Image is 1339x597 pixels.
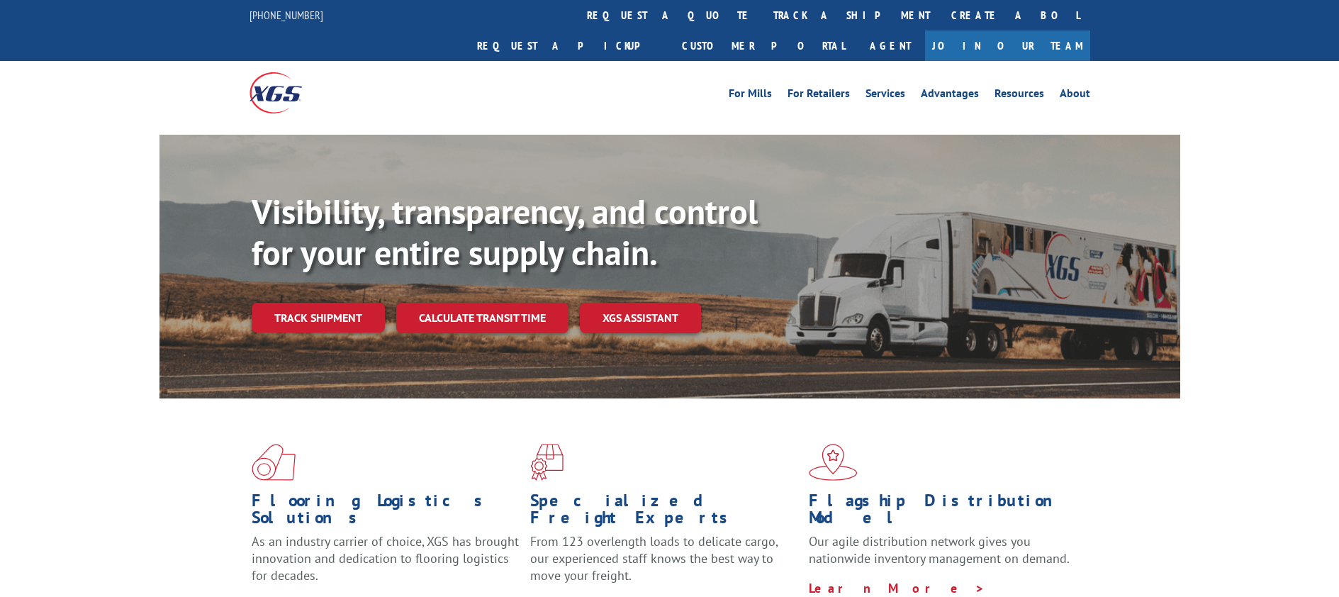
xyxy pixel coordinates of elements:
[252,533,519,584] span: As an industry carrier of choice, XGS has brought innovation and dedication to flooring logistics...
[865,88,905,104] a: Services
[580,303,701,333] a: XGS ASSISTANT
[530,533,798,596] p: From 123 overlength loads to delicate cargo, our experienced staff knows the best way to move you...
[252,303,385,333] a: Track shipment
[921,88,979,104] a: Advantages
[729,88,772,104] a: For Mills
[1060,88,1090,104] a: About
[809,533,1070,567] span: Our agile distribution network gives you nationwide inventory management on demand.
[925,30,1090,61] a: Join Our Team
[809,492,1077,533] h1: Flagship Distribution Model
[995,88,1044,104] a: Resources
[809,580,985,596] a: Learn More >
[809,444,858,481] img: xgs-icon-flagship-distribution-model-red
[252,492,520,533] h1: Flooring Logistics Solutions
[252,189,758,274] b: Visibility, transparency, and control for your entire supply chain.
[252,444,296,481] img: xgs-icon-total-supply-chain-intelligence-red
[856,30,925,61] a: Agent
[530,444,564,481] img: xgs-icon-focused-on-flooring-red
[671,30,856,61] a: Customer Portal
[250,8,323,22] a: [PHONE_NUMBER]
[466,30,671,61] a: Request a pickup
[788,88,850,104] a: For Retailers
[530,492,798,533] h1: Specialized Freight Experts
[396,303,568,333] a: Calculate transit time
